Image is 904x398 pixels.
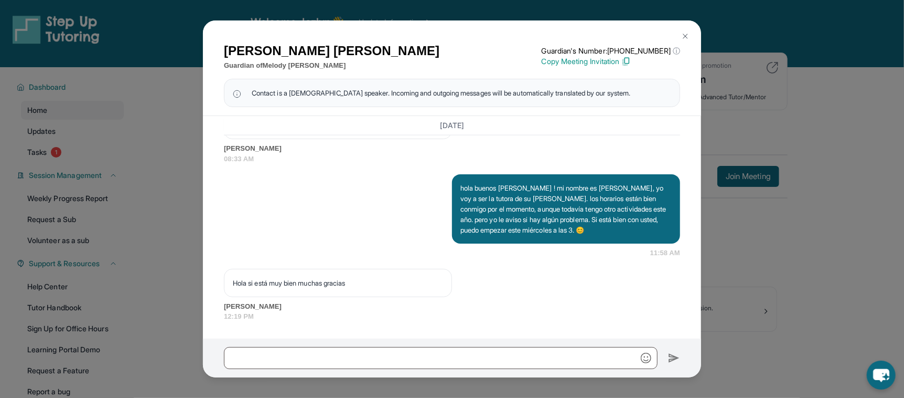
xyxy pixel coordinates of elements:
[641,353,651,363] img: Emoji
[233,278,443,288] p: Hola si está muy bien muchas gracias
[224,41,439,60] h1: [PERSON_NAME] [PERSON_NAME]
[621,57,631,66] img: Copy Icon
[224,60,439,71] p: Guardian of Melody [PERSON_NAME]
[460,183,672,235] p: hola buenos [PERSON_NAME] ! mi nombre es [PERSON_NAME], yo voy a ser la tutora de su [PERSON_NAME...
[224,154,680,164] span: 08:33 AM
[668,352,680,364] img: Send icon
[650,248,680,258] span: 11:58 AM
[224,120,680,131] h3: [DATE]
[867,361,896,390] button: chat-button
[224,311,680,322] span: 12:19 PM
[542,46,680,56] p: Guardian's Number: [PHONE_NUMBER]
[252,88,630,98] span: Contact is a [DEMOGRAPHIC_DATA] speaker. Incoming and outgoing messages will be automatically tra...
[542,56,680,67] p: Copy Meeting Invitation
[233,88,241,98] img: info Icon
[224,143,680,154] span: [PERSON_NAME]
[224,301,680,312] span: [PERSON_NAME]
[673,46,680,56] span: ⓘ
[681,32,690,40] img: Close Icon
